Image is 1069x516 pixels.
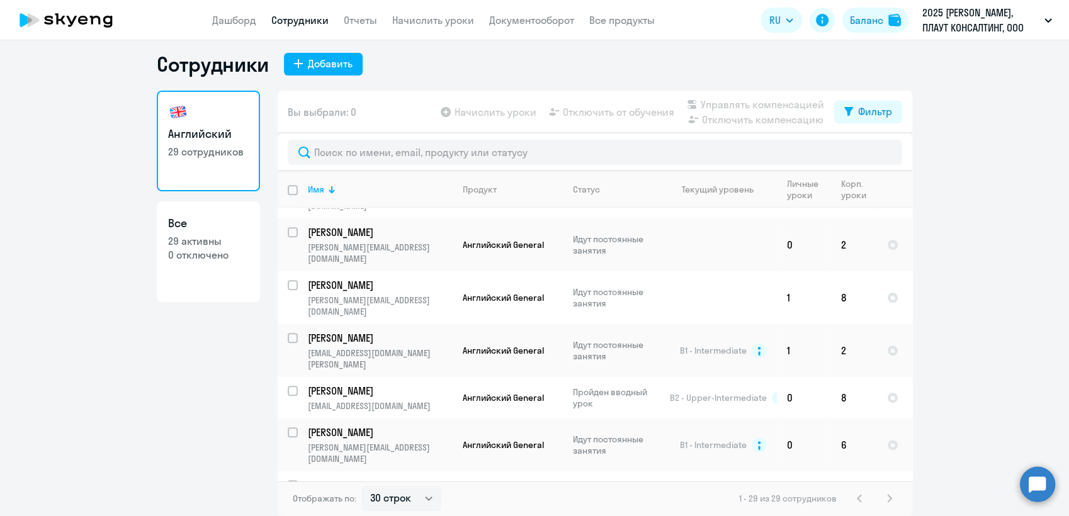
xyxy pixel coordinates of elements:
td: 1 [777,271,831,324]
span: Английский General [463,239,544,250]
a: [PERSON_NAME] [308,425,452,439]
span: Английский General [463,345,544,356]
p: [PERSON_NAME][EMAIL_ADDRESS][DOMAIN_NAME] [308,294,452,317]
img: english [168,102,188,122]
p: 0 отключено [168,248,249,262]
a: Документооборот [489,14,574,26]
a: [PERSON_NAME] [308,225,452,239]
span: Английский General [463,392,544,403]
div: Продукт [463,184,497,195]
p: [EMAIL_ADDRESS][DOMAIN_NAME] [308,400,452,412]
td: 8 [831,377,877,418]
a: [PERSON_NAME] [308,478,452,492]
span: B2 - Upper-Intermediate [670,392,767,403]
div: Корп. уроки [841,178,876,201]
span: RU [769,13,781,28]
span: Английский General [463,439,544,451]
span: Отображать по: [293,493,356,504]
td: 6 [831,418,877,471]
div: Имя [308,184,452,195]
p: [PERSON_NAME] [308,331,450,345]
a: Отчеты [344,14,377,26]
p: [PERSON_NAME][EMAIL_ADDRESS][DOMAIN_NAME] [308,442,452,464]
a: [PERSON_NAME] [308,384,452,398]
input: Поиск по имени, email, продукту или статусу [288,140,902,165]
button: RU [761,8,802,33]
td: 0 [777,418,831,471]
div: Баланс [850,13,883,28]
span: B1 - Intermediate [680,439,747,451]
a: Английский29 сотрудников [157,91,260,191]
a: Сотрудники [271,14,329,26]
td: 2 [831,218,877,271]
span: Вы выбрали: 0 [288,104,356,120]
h3: Все [168,215,249,232]
span: B1 - Intermediate [680,345,747,356]
p: Пройден вводный урок [573,386,659,409]
p: 29 сотрудников [168,145,249,159]
p: [PERSON_NAME] [308,384,450,398]
h3: Английский [168,126,249,142]
div: Статус [573,184,600,195]
p: 2025 [PERSON_NAME], ПЛАУТ КОНСАЛТИНГ, ООО [922,5,1039,35]
div: Фильтр [858,104,892,119]
button: Фильтр [834,101,902,123]
p: [PERSON_NAME] [308,225,450,239]
button: Добавить [284,53,363,76]
a: Дашборд [212,14,256,26]
span: 1 - 29 из 29 сотрудников [739,493,837,504]
a: [PERSON_NAME] [308,331,452,345]
a: Все продукты [589,14,655,26]
p: Идут постоянные занятия [573,434,659,456]
p: Идут постоянные занятия [573,286,659,309]
img: balance [888,14,901,26]
td: 2 [831,324,877,377]
button: Балансbalance [842,8,908,33]
div: Личные уроки [787,178,830,201]
td: 8 [831,271,877,324]
div: Текущий уровень [682,184,754,195]
p: [PERSON_NAME][EMAIL_ADDRESS][DOMAIN_NAME] [308,242,452,264]
p: Идут постоянные занятия [573,339,659,362]
button: 2025 [PERSON_NAME], ПЛАУТ КОНСАЛТИНГ, ООО [916,5,1058,35]
p: [PERSON_NAME] [308,278,450,292]
td: 1 [777,324,831,377]
a: Все29 активны0 отключено [157,201,260,302]
h1: Сотрудники [157,52,269,77]
p: Идут постоянные занятия [573,233,659,256]
p: [PERSON_NAME] [308,425,450,439]
div: Имя [308,184,324,195]
td: 0 [777,377,831,418]
div: Добавить [308,56,353,71]
p: [PERSON_NAME] [308,478,450,492]
div: Текущий уровень [670,184,776,195]
p: 29 активны [168,234,249,248]
a: Начислить уроки [392,14,474,26]
p: [EMAIL_ADDRESS][DOMAIN_NAME][PERSON_NAME] [308,347,452,370]
span: Английский General [463,292,544,303]
td: 0 [777,218,831,271]
a: [PERSON_NAME] [308,278,452,292]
